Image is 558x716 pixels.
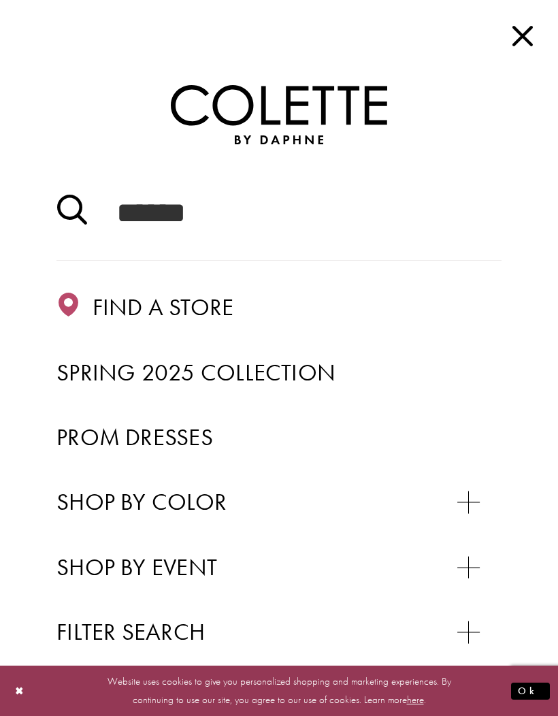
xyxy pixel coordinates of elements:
[56,167,502,260] div: Search form
[56,419,502,457] a: Prom Dresses
[507,20,538,51] span: Close Main Navbar
[171,85,387,144] a: Colette by Daphne Homepage
[56,189,87,237] button: Submit Search
[171,85,387,144] img: Colette by Daphne
[56,354,502,392] a: Spring 2025 Collection
[98,672,460,709] p: Website uses cookies to give you personalized shopping and marketing experiences. By continuing t...
[56,422,213,452] span: Prom Dresses
[56,167,502,260] input: Search
[93,292,234,322] span: Find a store
[511,683,550,700] button: Submit Dialog
[8,679,31,703] button: Close Dialog
[56,289,502,327] a: Find a store
[407,693,424,706] a: here
[56,357,335,387] span: Spring 2025 Collection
